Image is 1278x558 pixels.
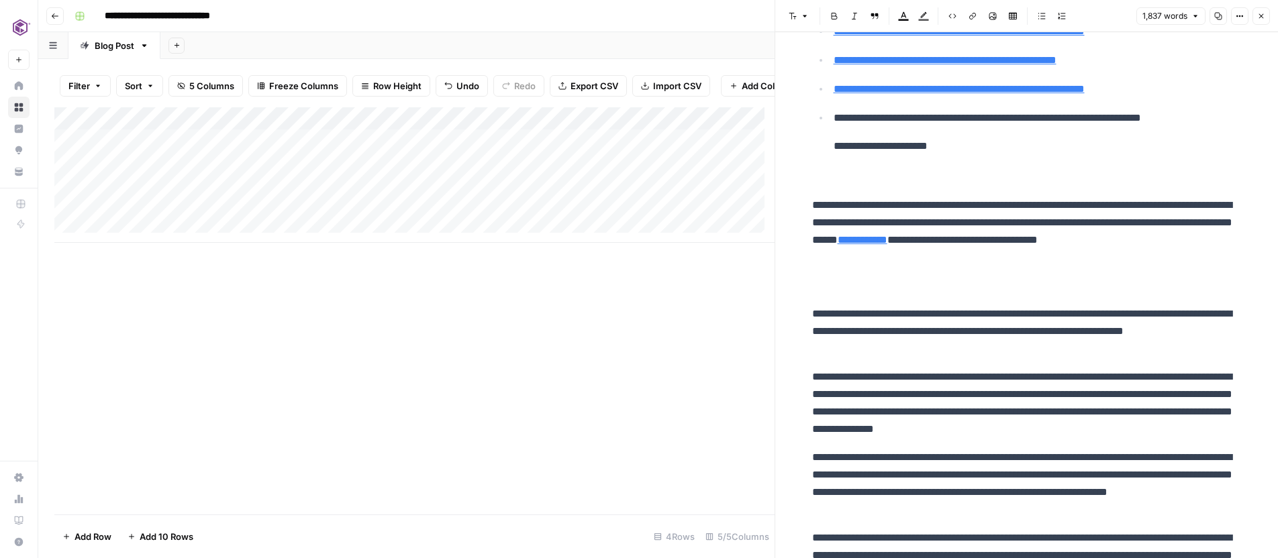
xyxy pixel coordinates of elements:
a: Browse [8,97,30,118]
button: Sort [116,75,163,97]
a: Blog Post [68,32,160,59]
button: 5 Columns [168,75,243,97]
button: Export CSV [550,75,627,97]
button: Filter [60,75,111,97]
span: Row Height [373,79,422,93]
span: 1,837 words [1142,10,1187,22]
div: Blog Post [95,39,134,52]
span: Add Column [742,79,793,93]
button: Row Height [352,75,430,97]
span: Freeze Columns [269,79,338,93]
a: Learning Hub [8,510,30,531]
button: Add Column [721,75,802,97]
button: 1,837 words [1136,7,1206,25]
span: Sort [125,79,142,93]
a: Your Data [8,161,30,182]
span: Redo [514,79,536,93]
a: Home [8,75,30,97]
span: Import CSV [653,79,701,93]
span: Add Row [75,530,111,543]
a: Insights [8,118,30,139]
img: Commvault Logo [8,15,32,40]
button: Import CSV [632,75,710,97]
span: Add 10 Rows [140,530,193,543]
span: Filter [68,79,90,93]
div: 5/5 Columns [700,526,775,547]
a: Settings [8,467,30,488]
button: Undo [436,75,488,97]
a: Usage [8,488,30,510]
button: Freeze Columns [248,75,347,97]
span: 5 Columns [189,79,234,93]
button: Workspace: Commvault [8,11,30,44]
button: Add 10 Rows [119,526,201,547]
a: Opportunities [8,139,30,161]
div: 4 Rows [648,526,700,547]
button: Redo [493,75,544,97]
span: Export CSV [571,79,618,93]
button: Help + Support [8,531,30,553]
span: Undo [456,79,479,93]
button: Add Row [54,526,119,547]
